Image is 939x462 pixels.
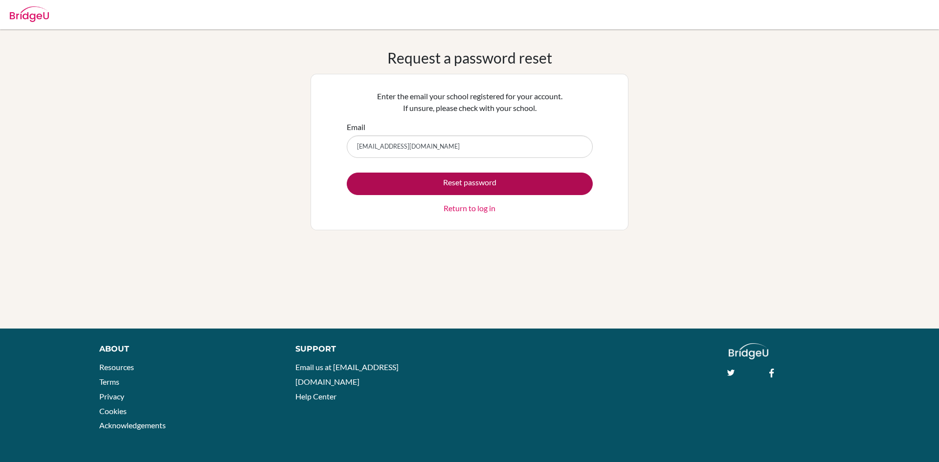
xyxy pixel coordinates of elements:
[10,6,49,22] img: Bridge-U
[444,202,495,214] a: Return to log in
[99,406,127,416] a: Cookies
[295,392,336,401] a: Help Center
[729,343,768,359] img: logo_white@2x-f4f0deed5e89b7ecb1c2cc34c3e3d731f90f0f143d5ea2071677605dd97b5244.png
[99,392,124,401] a: Privacy
[99,362,134,372] a: Resources
[99,377,119,386] a: Terms
[387,49,552,66] h1: Request a password reset
[295,362,399,386] a: Email us at [EMAIL_ADDRESS][DOMAIN_NAME]
[347,90,593,114] p: Enter the email your school registered for your account. If unsure, please check with your school.
[347,121,365,133] label: Email
[99,343,273,355] div: About
[99,420,166,430] a: Acknowledgements
[347,173,593,195] button: Reset password
[295,343,458,355] div: Support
